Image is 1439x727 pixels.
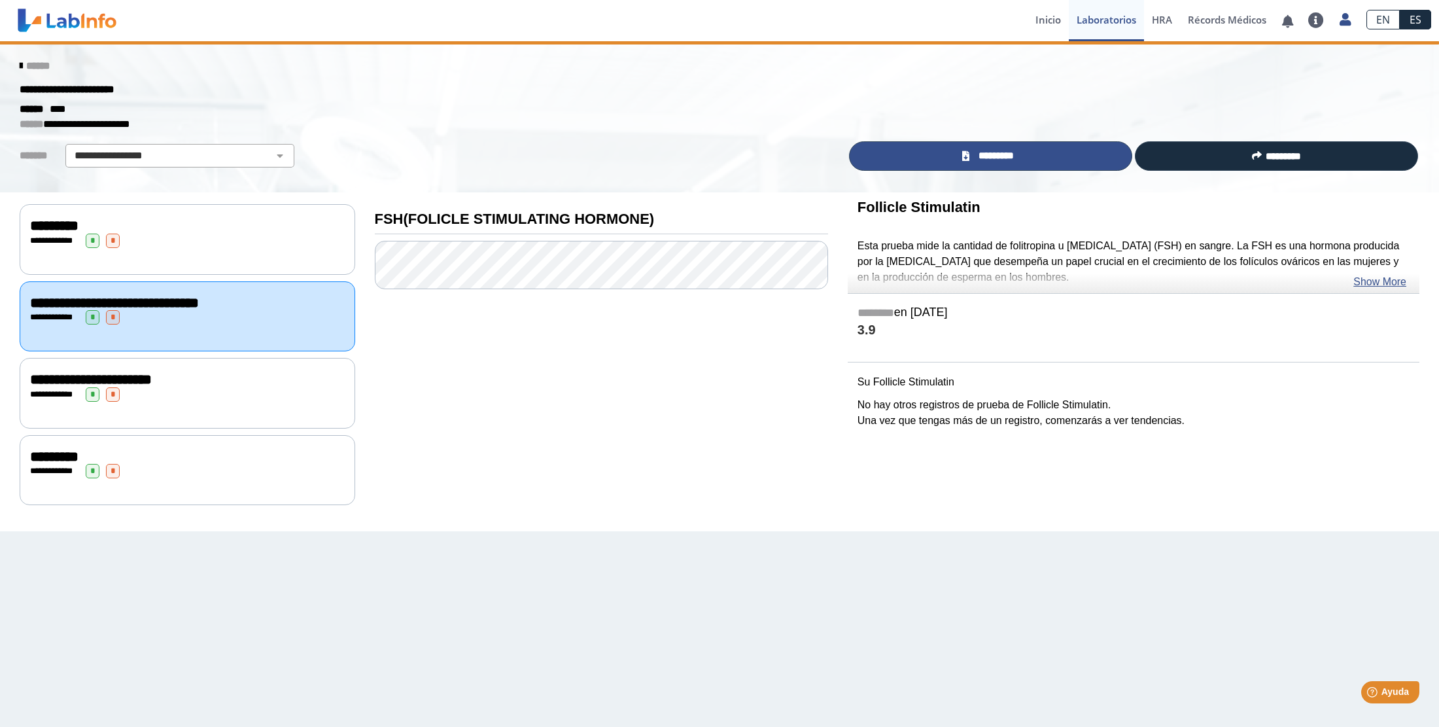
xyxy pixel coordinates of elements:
[858,306,1410,321] h5: en [DATE]
[858,397,1410,429] p: No hay otros registros de prueba de Follicle Stimulatin. Una vez que tengas más de un registro, c...
[1152,13,1172,26] span: HRA
[1400,10,1431,29] a: ES
[1366,10,1400,29] a: EN
[858,374,1410,390] p: Su Follicle Stimulatin
[858,199,980,215] b: Follicle Stimulatin
[1353,274,1406,290] a: Show More
[858,323,1410,339] h4: 3.9
[858,238,1410,285] p: Esta prueba mide la cantidad de folitropina u [MEDICAL_DATA] (FSH) en sangre. La FSH es una hormo...
[1323,676,1425,713] iframe: Help widget launcher
[375,211,655,227] b: FSH(FOLICLE STIMULATING HORMONE)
